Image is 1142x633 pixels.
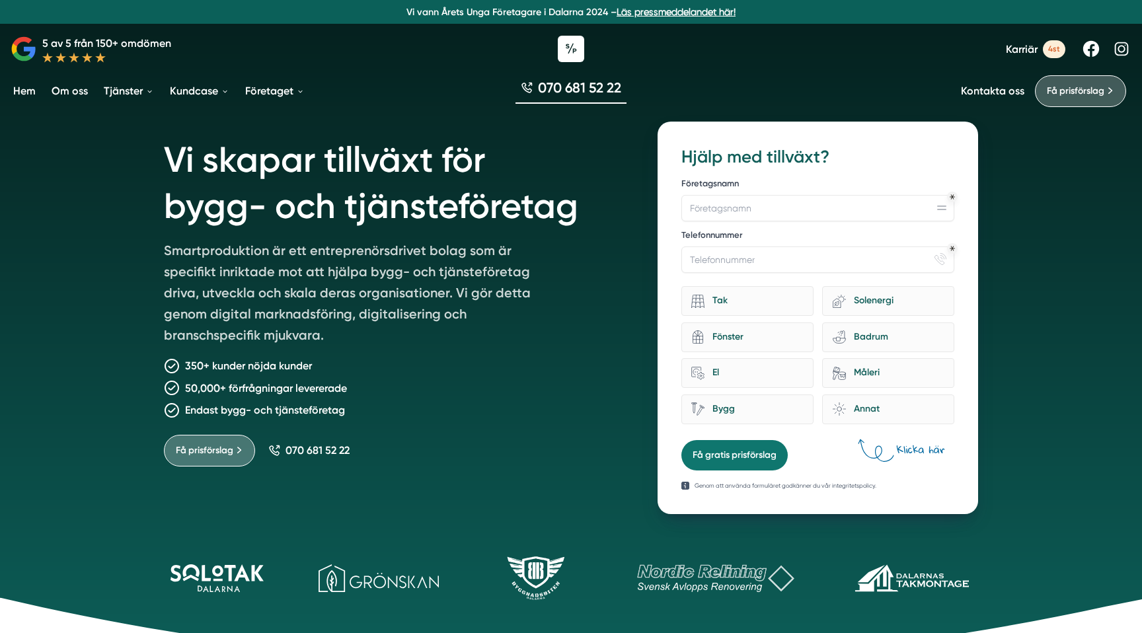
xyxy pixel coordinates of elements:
button: Få gratis prisförslag [681,440,788,470]
input: Telefonnummer [681,246,954,273]
label: Företagsnamn [681,178,954,192]
p: Vi vann Årets Unga Företagare i Dalarna 2024 – [5,5,1137,19]
a: Hem [11,74,38,108]
label: Telefonnummer [681,229,954,244]
p: 50,000+ förfrågningar levererade [185,380,347,396]
div: Obligatoriskt [950,194,955,200]
p: 5 av 5 från 150+ omdömen [42,35,171,52]
p: Endast bygg- och tjänsteföretag [185,402,345,418]
span: 070 681 52 22 [538,78,621,97]
span: 4st [1043,40,1065,58]
span: Få prisförslag [1047,84,1104,98]
input: Företagsnamn [681,195,954,221]
a: Kontakta oss [961,85,1024,97]
span: 070 681 52 22 [285,444,350,457]
div: Obligatoriskt [950,246,955,251]
a: Kundcase [167,74,232,108]
p: 350+ kunder nöjda kunder [185,357,312,374]
h3: Hjälp med tillväxt? [681,145,954,169]
a: Tjänster [101,74,157,108]
a: Få prisförslag [1035,75,1126,107]
a: Karriär 4st [1006,40,1065,58]
span: Karriär [1006,43,1038,56]
p: Genom att använda formuläret godkänner du vår integritetspolicy. [695,481,876,490]
a: 070 681 52 22 [515,78,627,104]
a: Läs pressmeddelandet här! [617,7,736,17]
a: 070 681 52 22 [268,444,350,457]
p: Smartproduktion är ett entreprenörsdrivet bolag som är specifikt inriktade mot att hjälpa bygg- o... [164,240,545,351]
a: Om oss [49,74,91,108]
a: Få prisförslag [164,435,255,466]
h1: Vi skapar tillväxt för bygg- och tjänsteföretag [164,122,626,240]
span: Få prisförslag [176,443,233,458]
a: Företaget [243,74,307,108]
